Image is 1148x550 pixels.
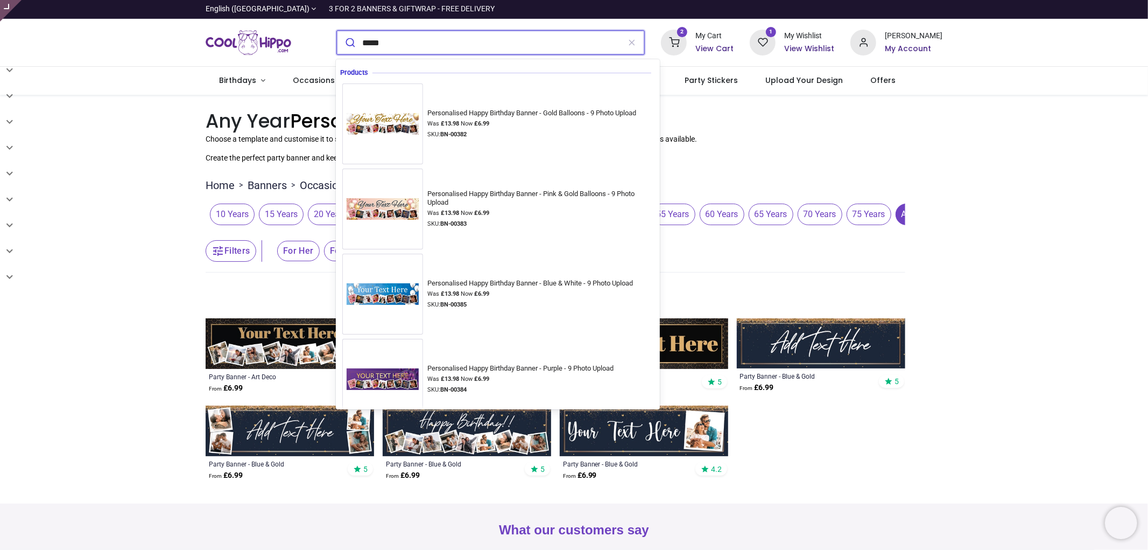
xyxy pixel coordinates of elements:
[885,44,942,54] a: My Account
[324,241,368,261] span: For Him
[293,75,335,86] span: Occasions
[342,194,423,224] img: Personalised Happy Birthday Banner - Pink & Gold Balloons - 9 Photo Upload
[386,470,420,481] strong: £ 6.99
[784,44,834,54] a: View Wishlist
[427,386,617,394] div: SKU:
[427,375,617,384] div: Was Now
[206,204,255,225] button: 10 Years
[206,240,256,262] button: Filters
[695,204,744,225] button: 60 Years
[740,372,870,380] div: Party Banner - Blue & Gold
[793,204,842,225] button: 70 Years
[1105,507,1137,539] iframe: Brevo live chat
[620,31,645,54] button: Clear
[474,375,489,382] strong: £ 6.99
[248,178,287,193] a: Banners
[563,473,576,479] span: From
[716,4,942,15] iframe: Customer reviews powered by Trustpilot
[440,301,467,308] strong: BN-00385
[255,204,304,225] button: 15 Years
[427,279,633,288] div: Personalised Happy Birthday Banner - Blue & White - 9 Photo Upload
[386,473,399,479] span: From
[740,382,774,393] strong: £ 6.99
[209,383,243,394] strong: £ 6.99
[766,27,776,37] sup: 1
[540,464,545,474] span: 5
[342,254,653,335] a: Personalised Happy Birthday Banner - Blue & White - 9 Photo UploadPersonalised Happy Birthday Ban...
[427,130,640,139] div: SKU:
[340,68,372,77] span: Products
[259,204,304,225] span: 15 Years
[342,83,653,164] a: Personalised Happy Birthday Banner - Gold Balloons - 9 Photo UploadPersonalised Happy Birthday Ba...
[427,209,653,218] div: Was Now
[440,386,467,393] strong: BN-00384
[206,318,374,369] img: Personalised Party Banner - Art Deco - Custom Text & 9 Photo Upload
[695,44,734,54] a: View Cart
[891,204,941,225] button: Any Year
[563,470,597,481] strong: £ 6.99
[871,75,896,86] span: Offers
[206,67,279,95] a: Birthdays
[363,464,368,474] span: 5
[885,31,942,41] div: [PERSON_NAME]
[847,204,891,225] span: 75 Years
[342,279,423,309] img: Personalised Happy Birthday Banner - Blue & White - 9 Photo Upload
[342,169,653,249] a: Personalised Happy Birthday Banner - Pink & Gold Balloons - 9 Photo UploadPersonalised Happy Birt...
[646,204,695,225] button: 55 Years
[695,31,734,41] div: My Cart
[206,4,316,15] a: English ([GEOGRAPHIC_DATA])
[206,27,292,58] a: Logo of Cool Hippo
[798,204,842,225] span: 70 Years
[386,460,516,468] a: Party Banner - Blue & Gold
[206,406,374,456] img: Personalised Party Banner - Blue & Gold - Custom Text & 4 Photo Upload
[209,460,339,468] a: Party Banner - Blue & Gold
[290,108,412,134] font: Personalised
[209,473,222,479] span: From
[744,204,793,225] button: 65 Years
[711,464,722,474] span: 4.2
[749,204,793,225] span: 65 Years
[440,131,467,138] strong: BN-00382
[474,210,489,217] strong: £ 6.99
[441,120,459,127] strong: £ 13.98
[209,386,222,392] span: From
[661,38,687,46] a: 2
[206,521,943,539] h2: What our customers say
[685,75,738,86] span: Party Stickers
[206,154,487,162] font: Create the perfect party banner and keepsake to help celebrate this special occasion.
[700,204,744,225] span: 60 Years
[287,180,300,191] span: >
[750,38,776,46] a: 1
[304,204,353,225] button: 20 Years
[209,372,339,381] a: Party Banner - Art Deco
[300,178,344,193] a: Occasion
[441,210,459,217] strong: £ 13.98
[329,4,495,15] div: 3 FOR 2 BANNERS & GIFTWRAP - FREE DELIVERY
[210,204,255,225] span: 10 Years
[427,364,614,373] div: Personalised Happy Birthday Banner - Purple - 9 Photo Upload
[206,27,292,58] img: Cool Hippo
[737,318,905,369] img: Personalised Party Banner - Blue & Gold - Custom Text
[427,120,640,128] div: Was Now
[765,75,843,86] span: Upload Your Design
[427,109,636,117] div: Personalised Happy Birthday Banner - Gold Balloons - 9 Photo Upload
[342,109,423,139] img: Personalised Happy Birthday Banner - Gold Balloons - 9 Photo Upload
[842,204,891,225] button: 75 Years
[427,290,637,298] div: Was Now
[896,204,941,225] span: Any Year
[784,31,834,41] div: My Wishlist
[383,406,551,456] img: Personalised Party Banner - Blue & Gold - Custom Text & 9 Photo Upload
[427,190,650,207] div: Personalised Happy Birthday Banner - Pink & Gold Balloons - 9 Photo Upload
[563,460,693,468] a: Party Banner - Blue & Gold
[308,204,353,225] span: 20 Years
[895,377,899,386] span: 5
[277,241,320,261] span: For Her
[206,135,698,143] font: Choose a template and customise it to suit your anniversary party! There are options to customise...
